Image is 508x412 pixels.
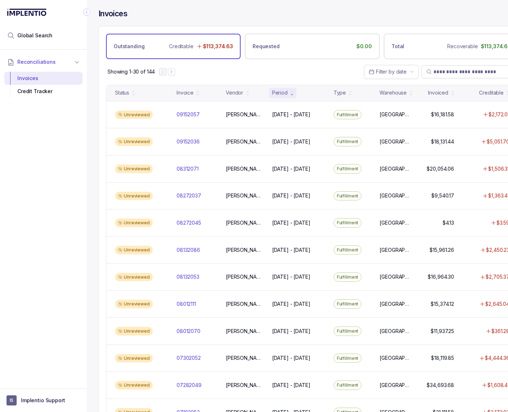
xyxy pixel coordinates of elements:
p: 08012111 [177,300,196,308]
p: $4.13 [443,219,454,226]
span: User initials [7,395,17,405]
div: Unreviewed [115,192,153,200]
p: 09152036 [177,138,200,145]
div: Invoiced [428,89,448,96]
p: Fulfillment [337,300,359,308]
p: [GEOGRAPHIC_DATA] [380,382,411,389]
div: Unreviewed [115,327,153,336]
p: $113,374.63 [203,43,233,50]
p: Fulfillment [337,219,359,226]
p: [PERSON_NAME] [226,300,263,308]
div: Warehouse [380,89,407,96]
p: [GEOGRAPHIC_DATA] [380,354,411,362]
div: Unreviewed [115,381,153,390]
p: [GEOGRAPHIC_DATA] [380,192,411,199]
p: $0.00 [356,43,372,50]
div: Unreviewed [115,300,153,308]
p: $34,693.68 [427,382,454,389]
p: $9,540.17 [431,192,454,199]
p: $11,937.25 [431,328,454,335]
p: [DATE] - [DATE] [272,246,310,254]
p: [GEOGRAPHIC_DATA] [380,273,411,280]
h4: Invoices [98,9,127,19]
p: [PERSON_NAME] [226,382,263,389]
p: 08012070 [177,328,200,335]
button: Reconciliations [4,54,82,70]
p: 08312071 [177,165,199,172]
p: [PERSON_NAME] [226,138,263,145]
p: 08272045 [177,219,201,226]
p: 08132086 [177,246,200,254]
p: $16,964.30 [428,273,454,280]
div: Unreviewed [115,165,153,173]
button: User initialsImplentio Support [7,395,80,405]
p: 07282049 [177,382,202,389]
p: Fulfillment [337,165,359,172]
p: [GEOGRAPHIC_DATA] [380,328,411,335]
p: 09152057 [177,111,200,118]
p: [PERSON_NAME] [226,328,263,335]
p: $16,181.58 [431,111,454,118]
p: [DATE] - [DATE] [272,354,310,362]
p: Fulfillment [337,246,359,254]
div: Unreviewed [115,273,153,282]
div: Type [334,89,346,96]
span: Global Search [17,32,52,39]
p: Creditable [169,43,194,50]
button: Next Page [168,68,175,75]
p: Showing 1-30 of 144 [107,68,155,75]
p: 08132053 [177,273,199,280]
div: Unreviewed [115,219,153,227]
span: Reconciliations [17,58,56,66]
p: [PERSON_NAME] [226,111,263,118]
p: $15,374.12 [431,300,454,308]
div: Creditable [479,89,504,96]
p: [DATE] - [DATE] [272,273,310,280]
p: Requested [253,43,280,50]
p: [DATE] - [DATE] [272,192,310,199]
p: [GEOGRAPHIC_DATA] [380,111,411,118]
p: [GEOGRAPHIC_DATA] [380,138,411,145]
p: [PERSON_NAME] [226,219,263,226]
p: [PERSON_NAME] [226,165,263,172]
p: Total [391,43,404,50]
p: [PERSON_NAME] [226,273,263,280]
div: Unreviewed [115,111,153,119]
p: Fulfillment [337,355,359,362]
p: Fulfillment [337,382,359,389]
div: Reconciliations [4,70,82,100]
search: Date Range Picker [369,68,407,75]
p: [DATE] - [DATE] [272,219,310,226]
div: Invoices [10,72,77,85]
p: [DATE] - [DATE] [272,300,310,308]
p: [DATE] - [DATE] [272,382,310,389]
div: Invoice [177,89,194,96]
p: Fulfillment [337,274,359,281]
p: [PERSON_NAME] [226,354,263,362]
p: Fulfillment [337,328,359,335]
p: Outstanding [114,43,144,50]
p: $20,054.06 [427,165,454,172]
div: Period [272,89,288,96]
p: Fulfillment [337,138,359,145]
p: $18,131.44 [431,138,454,145]
p: [DATE] - [DATE] [272,165,310,172]
p: 07302052 [177,354,201,362]
p: [DATE] - [DATE] [272,328,310,335]
p: 08272037 [177,192,201,199]
p: [GEOGRAPHIC_DATA] [380,219,411,226]
div: Remaining page entries [107,68,155,75]
p: [PERSON_NAME] [226,246,263,254]
p: [DATE] - [DATE] [272,138,310,145]
p: Fulfillment [337,192,359,200]
p: Implentio Support [21,397,65,404]
p: [PERSON_NAME] [226,192,263,199]
p: Fulfillment [337,111,359,118]
div: Vendor [226,89,243,96]
div: Status [115,89,129,96]
div: Unreviewed [115,137,153,146]
p: [GEOGRAPHIC_DATA] [380,165,411,172]
button: Date Range Picker [364,65,419,79]
div: Credit Tracker [10,85,77,98]
p: Recoverable [447,43,478,50]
